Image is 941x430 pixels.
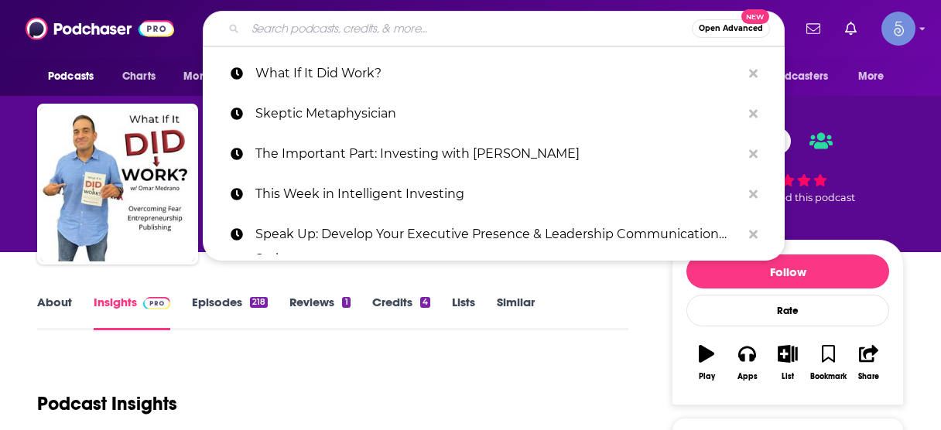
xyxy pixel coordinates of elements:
[497,295,535,330] a: Similar
[686,295,889,326] div: Rate
[744,62,850,91] button: open menu
[768,335,808,391] button: List
[754,66,828,87] span: For Podcasters
[808,335,848,391] button: Bookmark
[686,335,727,391] button: Play
[173,62,258,91] button: open menu
[672,118,904,213] div: 0 1 personrated this podcast
[250,297,268,308] div: 218
[255,174,741,214] p: This Week in Intelligent Investing
[741,9,769,24] span: New
[26,14,174,43] img: Podchaser - Follow, Share and Rate Podcasts
[699,25,763,32] span: Open Advanced
[847,62,904,91] button: open menu
[203,174,785,214] a: This Week in Intelligent Investing
[692,19,770,38] button: Open AdvancedNew
[881,12,915,46] span: Logged in as Spiral5-G1
[37,62,114,91] button: open menu
[881,12,915,46] button: Show profile menu
[800,15,826,42] a: Show notifications dropdown
[727,335,767,391] button: Apps
[255,94,741,134] p: Skeptic Metaphysician
[372,295,430,330] a: Credits4
[849,335,889,391] button: Share
[420,297,430,308] div: 4
[342,297,350,308] div: 1
[255,214,741,254] p: Speak Up: Develop Your Executive Presence & Leadership Communication Style
[40,107,195,261] img: What If It Did Work?
[37,295,72,330] a: About
[203,214,785,254] a: Speak Up: Develop Your Executive Presence & Leadership Communication Style
[737,372,758,381] div: Apps
[289,295,350,330] a: Reviews1
[810,372,847,381] div: Bookmark
[782,372,794,381] div: List
[203,11,785,46] div: Search podcasts, credits, & more...
[255,134,741,174] p: The Important Part: Investing with Liz Thomas
[245,16,692,41] input: Search podcasts, credits, & more...
[192,295,268,330] a: Episodes218
[48,66,94,87] span: Podcasts
[839,15,863,42] a: Show notifications dropdown
[112,62,165,91] a: Charts
[183,66,238,87] span: Monitoring
[122,66,156,87] span: Charts
[143,297,170,309] img: Podchaser Pro
[765,192,855,203] span: rated this podcast
[255,53,741,94] p: What If It Did Work?
[858,372,879,381] div: Share
[686,254,889,288] button: Follow
[699,372,715,381] div: Play
[881,12,915,46] img: User Profile
[94,295,170,330] a: InsightsPodchaser Pro
[452,295,475,330] a: Lists
[858,66,885,87] span: More
[203,134,785,174] a: The Important Part: Investing with [PERSON_NAME]
[37,392,177,415] h1: Podcast Insights
[203,94,785,134] a: Skeptic Metaphysician
[203,53,785,94] a: What If It Did Work?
